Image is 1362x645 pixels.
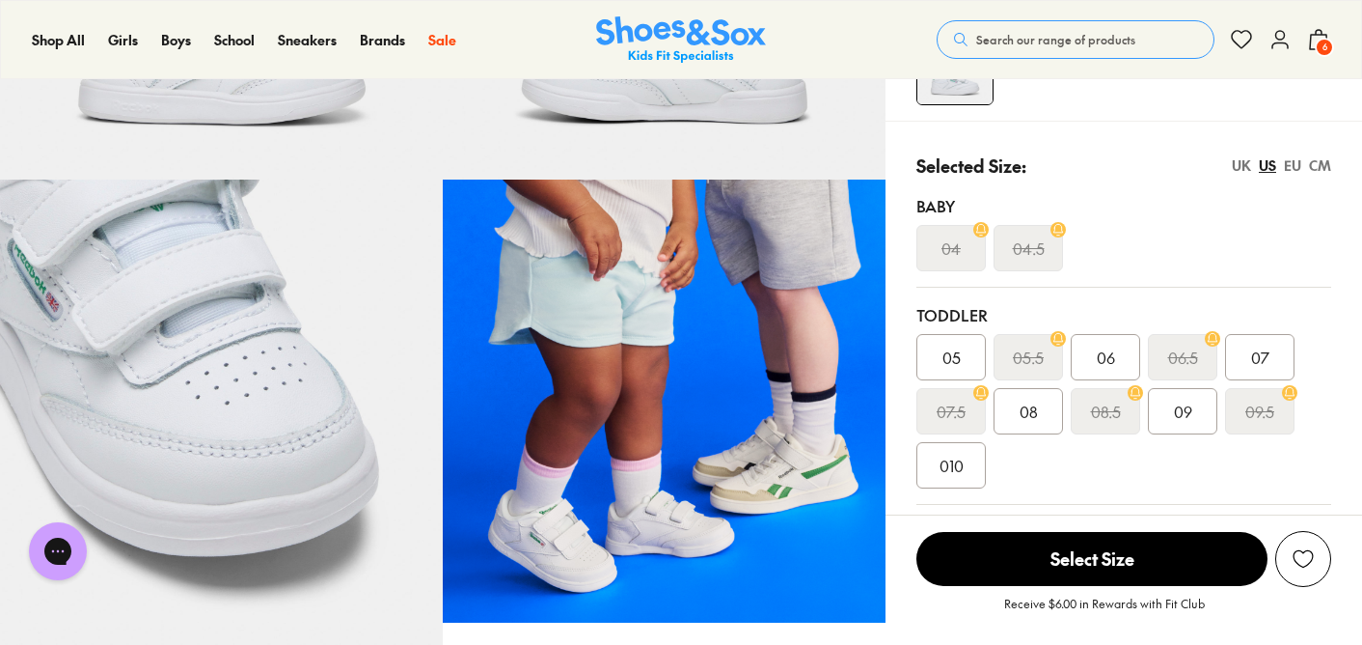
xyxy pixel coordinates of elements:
s: 09.5 [1245,400,1274,423]
s: 08.5 [1091,400,1121,423]
div: UK [1232,155,1251,176]
span: Search our range of products [976,31,1135,48]
span: Shop All [32,30,85,49]
button: 6 [1307,18,1330,61]
span: 06 [1097,346,1115,369]
div: US [1259,155,1276,176]
span: 08 [1020,400,1038,423]
a: Brands [360,30,405,50]
div: Toddler [916,303,1331,326]
a: Sneakers [278,30,337,50]
a: Boys [161,30,191,50]
span: Select Size [916,532,1267,586]
s: 05.5 [1013,346,1044,369]
img: SNS_Logo_Responsive.svg [596,16,766,64]
span: 07 [1251,346,1269,369]
iframe: Gorgias live chat messenger [19,516,96,587]
span: School [214,30,255,49]
span: Sale [428,30,456,49]
button: Add to Wishlist [1275,531,1331,587]
span: Boys [161,30,191,49]
span: Girls [108,30,138,49]
span: 6 [1315,38,1334,57]
a: School [214,30,255,50]
s: 04 [941,237,961,260]
img: Club C Shoes White/Glen Green/Vector Blue [443,180,885,623]
span: Brands [360,30,405,49]
p: Selected Size: [916,153,1026,179]
span: Sneakers [278,30,337,49]
a: Shoes & Sox [596,16,766,64]
p: Receive $6.00 in Rewards with Fit Club [1004,595,1205,630]
a: Girls [108,30,138,50]
div: EU [1284,155,1301,176]
a: Shop All [32,30,85,50]
a: Sale [428,30,456,50]
s: 06.5 [1168,346,1198,369]
button: Search our range of products [937,20,1214,59]
span: 05 [942,346,961,369]
div: Baby [916,194,1331,217]
span: 09 [1174,400,1192,423]
s: 07.5 [937,400,966,423]
s: 04.5 [1013,237,1045,260]
div: CM [1309,155,1331,176]
span: 010 [940,454,964,477]
button: Select Size [916,531,1267,587]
